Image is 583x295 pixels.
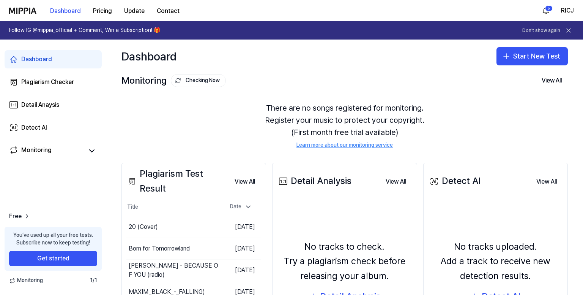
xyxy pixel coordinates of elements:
div: Monitoring [121,73,226,88]
div: [PERSON_NAME] - BECAUSE OF YOU (radio) [129,261,221,279]
h1: Follow IG @mippia_official + Comment, Win a Subscription! 🎁 [9,27,160,34]
th: Title [126,198,221,216]
span: 1 / 1 [90,277,97,284]
a: View All [380,173,412,189]
button: Start New Test [496,47,568,65]
a: Monitoring [9,146,84,156]
button: View All [536,73,568,88]
div: Dashboard [21,55,52,64]
div: There are no songs registered for monitoring. Register your music to protect your copyright. (Fir... [121,93,568,158]
button: View All [228,174,261,189]
button: Dashboard [44,3,87,19]
button: View All [380,174,412,189]
div: Monitoring [21,146,52,156]
img: 알림 [541,6,550,15]
button: Checking Now [171,74,226,87]
td: [DATE] [221,216,261,238]
button: Update [118,3,151,19]
div: You’ve used up all your free tests. Subscribe now to keep testing! [13,232,93,246]
a: Free [9,212,31,221]
div: Detect AI [21,123,47,132]
a: Dashboard [5,50,102,68]
a: Plagiarism Checker [5,73,102,91]
a: Learn more about our monitoring service [296,141,393,149]
div: 5 [545,5,553,11]
button: Don't show again [522,27,560,34]
div: Detail Analysis [277,174,351,188]
a: View All [228,173,261,189]
td: [DATE] [221,238,261,260]
img: logo [9,8,36,14]
button: Pricing [87,3,118,19]
div: Dashboard [121,47,176,65]
a: Detail Anaysis [5,96,102,114]
td: [DATE] [221,260,261,281]
a: View All [530,173,563,189]
div: No tracks to check. Try a plagiarism check before releasing your album. [277,239,412,283]
button: Contact [151,3,186,19]
div: Born for Tomorrowland [129,244,190,253]
button: 알림5 [540,5,552,17]
button: Get started [9,251,97,266]
div: Date [227,201,255,213]
span: Free [9,212,22,221]
a: Update [118,0,151,21]
span: Monitoring [9,277,43,284]
div: Plagiarism Test Result [126,167,228,196]
div: Detect AI [428,174,481,188]
div: Detail Anaysis [21,100,59,109]
div: No tracks uploaded. Add a track to receive new detection results. [428,239,563,283]
a: Detect AI [5,119,102,137]
div: Plagiarism Checker [21,78,74,87]
button: View All [530,174,563,189]
button: RICJ [561,6,574,15]
div: 20 (Cover) [129,222,158,232]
